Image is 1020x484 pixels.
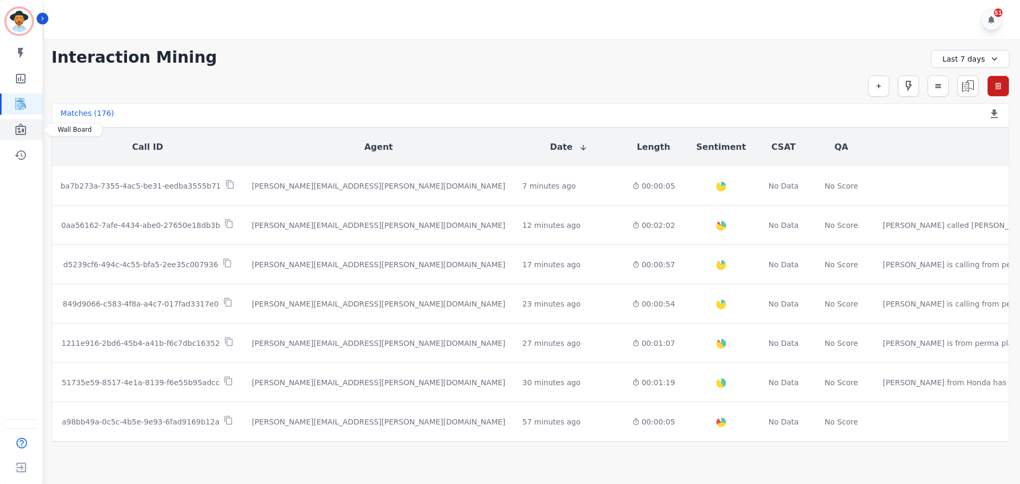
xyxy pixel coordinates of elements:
[252,338,505,349] div: [PERSON_NAME][EMAIL_ADDRESS][PERSON_NAME][DOMAIN_NAME]
[771,141,796,154] button: CSAT
[767,377,800,388] div: No Data
[522,299,580,309] div: 23 minutes ago
[252,220,505,231] div: [PERSON_NAME][EMAIL_ADDRESS][PERSON_NAME][DOMAIN_NAME]
[6,9,32,34] img: Bordered avatar
[61,181,221,191] p: ba7b273a-7355-4ac5-be31-eedba3555b71
[252,259,505,270] div: [PERSON_NAME][EMAIL_ADDRESS][PERSON_NAME][DOMAIN_NAME]
[767,259,800,270] div: No Data
[252,377,505,388] div: [PERSON_NAME][EMAIL_ADDRESS][PERSON_NAME][DOMAIN_NAME]
[824,417,858,427] div: No Score
[632,299,675,309] div: 00:00:54
[63,299,219,309] p: 849d9066-c583-4f8a-a4c7-017fad3317e0
[632,377,675,388] div: 00:01:19
[767,299,800,309] div: No Data
[522,181,576,191] div: 7 minutes ago
[824,377,858,388] div: No Score
[824,338,858,349] div: No Score
[132,141,163,154] button: Call ID
[767,338,800,349] div: No Data
[632,417,675,427] div: 00:00:05
[824,181,858,191] div: No Score
[994,9,1002,17] div: 51
[252,299,505,309] div: [PERSON_NAME][EMAIL_ADDRESS][PERSON_NAME][DOMAIN_NAME]
[824,220,858,231] div: No Score
[767,181,800,191] div: No Data
[61,108,114,123] div: Matches ( 176 )
[632,338,675,349] div: 00:01:07
[824,299,858,309] div: No Score
[824,259,858,270] div: No Score
[61,220,220,231] p: 0aa56162-7afe-4434-abe0-27650e18db3b
[696,141,746,154] button: Sentiment
[522,338,580,349] div: 27 minutes ago
[522,417,580,427] div: 57 minutes ago
[632,181,675,191] div: 00:00:05
[52,48,217,67] h1: Interaction Mining
[767,220,800,231] div: No Data
[550,141,588,154] button: Date
[835,141,848,154] button: QA
[767,417,800,427] div: No Data
[632,259,675,270] div: 00:00:57
[637,141,670,154] button: Length
[62,338,220,349] p: 1211e916-2bd6-45b4-a41b-f6c7dbc16352
[632,220,675,231] div: 00:02:02
[931,50,1009,68] div: Last 7 days
[522,377,580,388] div: 30 minutes ago
[252,417,505,427] div: [PERSON_NAME][EMAIL_ADDRESS][PERSON_NAME][DOMAIN_NAME]
[62,417,219,427] p: a98bb49a-0c5c-4b5e-9e93-6fad9169b12a
[252,181,505,191] div: [PERSON_NAME][EMAIL_ADDRESS][PERSON_NAME][DOMAIN_NAME]
[62,377,219,388] p: 51735e59-8517-4e1a-8139-f6e55b95adcc
[522,220,580,231] div: 12 minutes ago
[522,259,580,270] div: 17 minutes ago
[364,141,393,154] button: Agent
[63,259,218,270] p: d5239cf6-494c-4c55-bfa5-2ee35c007936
